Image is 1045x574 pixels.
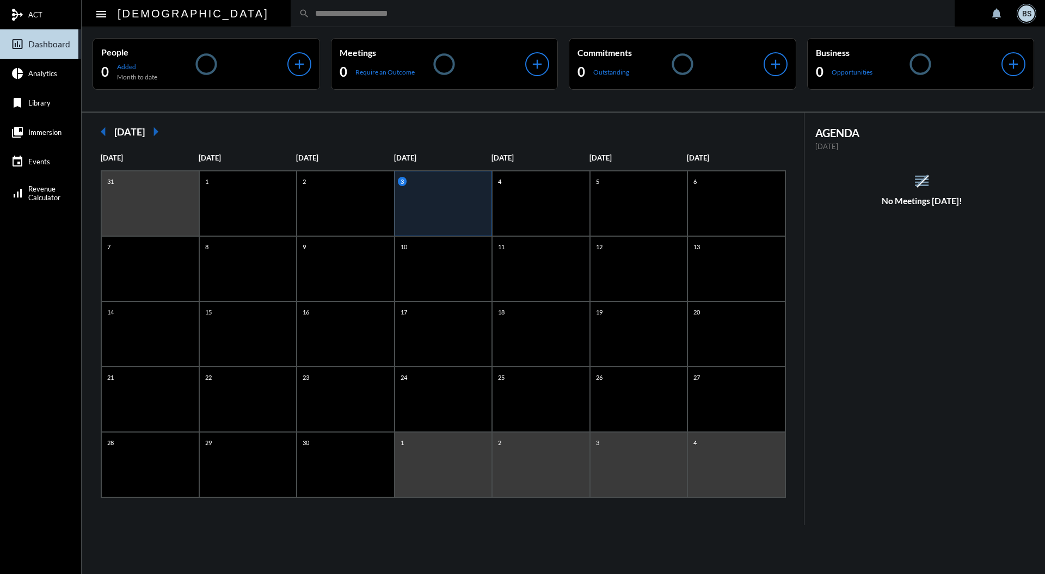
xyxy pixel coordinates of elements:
p: 4 [495,177,504,186]
span: Dashboard [28,39,70,49]
span: Immersion [28,128,62,137]
div: BS [1018,5,1035,22]
p: [DATE] [589,153,687,162]
p: 26 [593,373,605,382]
mat-icon: Side nav toggle icon [95,8,108,21]
span: Library [28,98,51,107]
mat-icon: notifications [990,7,1003,20]
mat-icon: arrow_right [145,121,167,143]
span: Revenue Calculator [28,184,60,202]
h2: [DATE] [114,126,145,138]
p: [DATE] [491,153,589,162]
p: 29 [202,438,214,447]
p: 18 [495,307,507,317]
mat-icon: insert_chart_outlined [11,38,24,51]
p: 27 [691,373,703,382]
p: 22 [202,373,214,382]
p: 3 [398,177,407,186]
mat-icon: collections_bookmark [11,126,24,139]
p: [DATE] [687,153,785,162]
p: 10 [398,242,410,251]
p: 24 [398,373,410,382]
p: 6 [691,177,699,186]
mat-icon: mediation [11,8,24,21]
span: Analytics [28,69,57,78]
p: 30 [300,438,312,447]
p: 7 [104,242,113,251]
h2: AGENDA [815,126,1029,139]
p: 1 [398,438,407,447]
p: 31 [104,177,116,186]
mat-icon: search [299,8,310,19]
p: [DATE] [815,142,1029,151]
p: [DATE] [296,153,394,162]
button: Toggle sidenav [90,3,112,24]
h2: [DEMOGRAPHIC_DATA] [118,5,269,22]
p: 28 [104,438,116,447]
p: 8 [202,242,211,251]
mat-icon: signal_cellular_alt [11,187,24,200]
p: [DATE] [101,153,199,162]
p: 21 [104,373,116,382]
p: 13 [691,242,703,251]
mat-icon: pie_chart [11,67,24,80]
mat-icon: reorder [913,172,931,190]
p: 19 [593,307,605,317]
p: [DATE] [394,153,492,162]
p: 16 [300,307,312,317]
mat-icon: bookmark [11,96,24,109]
mat-icon: arrow_left [93,121,114,143]
p: [DATE] [199,153,297,162]
p: 1 [202,177,211,186]
p: 15 [202,307,214,317]
mat-icon: event [11,155,24,168]
p: 12 [593,242,605,251]
p: 17 [398,307,410,317]
span: Events [28,157,50,166]
p: 5 [593,177,602,186]
p: 9 [300,242,309,251]
span: ACT [28,10,42,19]
p: 14 [104,307,116,317]
p: 20 [691,307,703,317]
p: 23 [300,373,312,382]
p: 2 [300,177,309,186]
p: 2 [495,438,504,447]
p: 25 [495,373,507,382]
p: 4 [691,438,699,447]
h5: No Meetings [DATE]! [804,196,1040,206]
p: 11 [495,242,507,251]
p: 3 [593,438,602,447]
